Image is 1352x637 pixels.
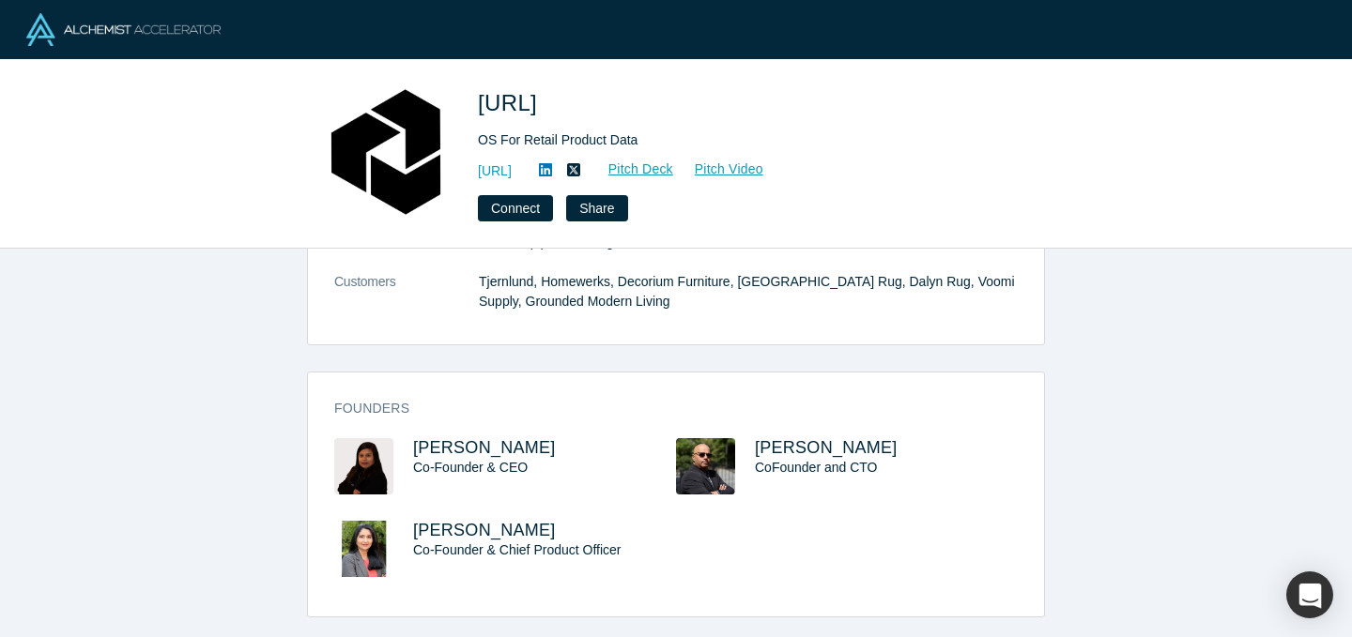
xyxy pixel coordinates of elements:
[478,90,544,115] span: [URL]
[674,159,764,180] a: Pitch Video
[26,13,221,46] img: Alchemist Logo
[413,542,622,557] span: Co-Founder & Chief Product Officer
[588,159,674,180] a: Pitch Deck
[479,272,1018,311] dd: Tjernlund, Homewerks, Decorium Furniture, [GEOGRAPHIC_DATA] Rug, Dalyn Rug, Voomi Supply, Grounde...
[566,195,627,221] button: Share
[413,521,556,539] a: [PERSON_NAME]
[334,399,991,418] h3: Founders
[413,438,556,457] a: [PERSON_NAME]
[320,86,452,218] img: Atronous.ai's Logo
[334,521,393,577] img: Niru Anisetti's Profile Image
[478,130,1004,150] div: OS For Retail Product Data
[478,195,553,221] button: Connect
[334,272,479,331] dt: Customers
[676,438,735,494] img: Surajit Dutta's Profile Image
[478,161,512,181] a: [URL]
[755,460,877,475] span: CoFounder and CTO
[755,438,898,457] a: [PERSON_NAME]
[413,460,528,475] span: Co-Founder & CEO
[334,438,393,494] img: Jayashree Dutta's Profile Image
